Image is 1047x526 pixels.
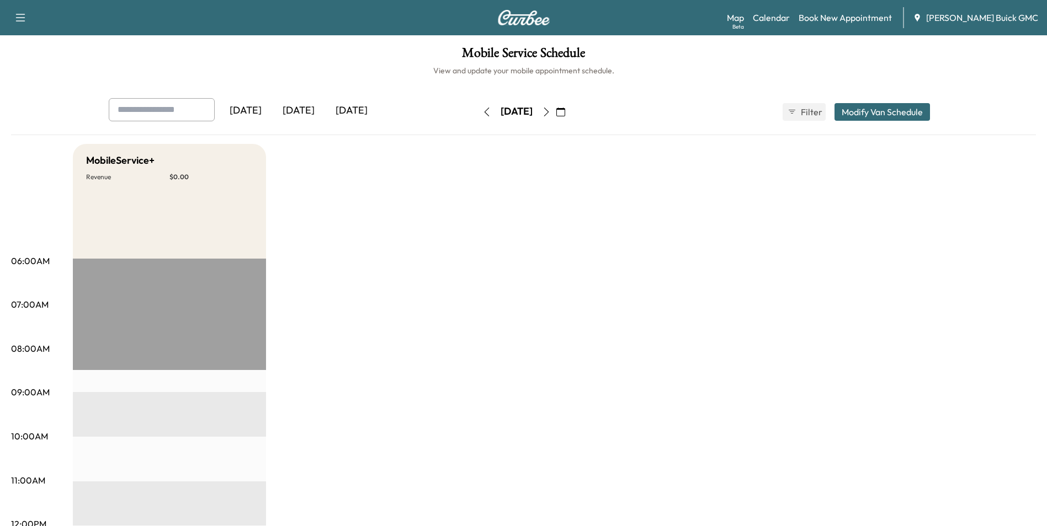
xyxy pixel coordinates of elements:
p: 09:00AM [11,385,50,399]
a: Calendar [753,11,790,24]
p: $ 0.00 [169,173,253,181]
a: Book New Appointment [799,11,892,24]
div: [DATE] [219,98,272,124]
div: [DATE] [325,98,378,124]
p: 11:00AM [11,474,45,487]
span: [PERSON_NAME] Buick GMC [926,11,1038,24]
div: [DATE] [501,105,533,119]
p: 06:00AM [11,254,50,267]
p: 07:00AM [11,298,49,311]
button: Filter [783,103,826,121]
button: Modify Van Schedule [835,103,930,121]
p: 10:00AM [11,430,48,443]
img: Curbee Logo [497,10,550,25]
h6: View and update your mobile appointment schedule. [11,65,1036,76]
h5: MobileService+ [86,153,155,168]
div: Beta [732,23,744,31]
div: [DATE] [272,98,325,124]
p: Revenue [86,173,169,181]
h1: Mobile Service Schedule [11,46,1036,65]
span: Filter [801,105,821,119]
p: 08:00AM [11,342,50,355]
a: MapBeta [727,11,744,24]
